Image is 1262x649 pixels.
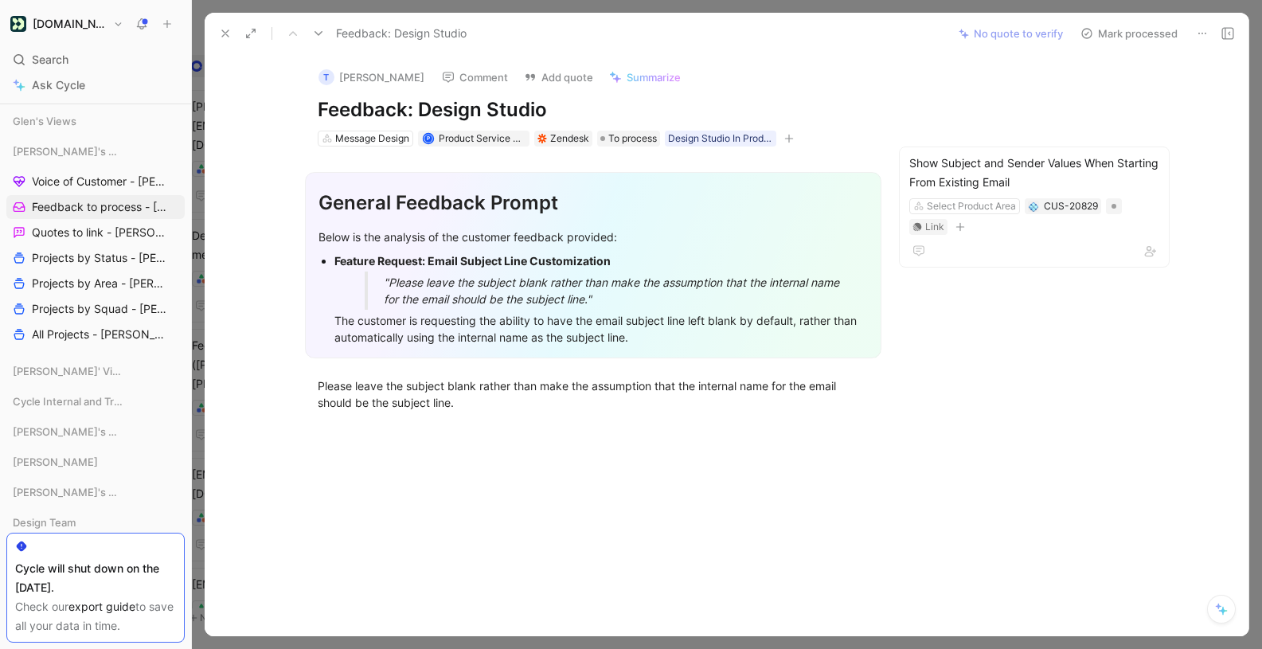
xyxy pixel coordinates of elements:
[13,514,76,530] span: Design Team
[32,326,165,342] span: All Projects - [PERSON_NAME]
[517,66,600,88] button: Add quote
[15,559,176,597] div: Cycle will shut down on the [DATE].
[334,312,868,346] div: The customer is requesting the ability to have the email subject line left blank by default, rath...
[318,97,869,123] h1: Feedback: Design Studio
[6,246,185,270] a: Projects by Status - [PERSON_NAME]
[909,154,1159,192] div: Show Subject and Sender Values When Starting From Existing Email
[627,70,681,84] span: Summarize
[32,174,167,190] span: Voice of Customer - [PERSON_NAME]
[6,13,127,35] button: Customer.io[DOMAIN_NAME]
[6,359,185,383] div: [PERSON_NAME]' Views
[6,510,185,539] div: Design Team
[6,450,185,474] div: [PERSON_NAME]
[6,170,185,194] a: Voice of Customer - [PERSON_NAME]
[424,134,433,143] div: P
[6,139,185,346] div: [PERSON_NAME]'s ViewsVoice of Customer - [PERSON_NAME]Feedback to process - [PERSON_NAME]Quotes t...
[32,301,167,317] span: Projects by Squad - [PERSON_NAME]
[6,389,185,413] div: Cycle Internal and Tracking
[6,73,185,97] a: Ask Cycle
[6,48,185,72] div: Search
[602,66,688,88] button: Summarize
[6,109,185,138] div: Glen's Views
[6,272,185,295] a: Projects by Area - [PERSON_NAME]
[334,254,611,268] strong: Feature Request: Email Subject Line Customization
[435,66,515,88] button: Comment
[13,143,123,159] span: [PERSON_NAME]'s Views
[927,198,1016,214] div: Select Product Area
[668,131,773,147] div: Design Studio In Product Feedback
[13,454,98,470] span: [PERSON_NAME]
[925,219,944,235] div: Link
[13,113,76,129] span: Glen's Views
[1029,202,1038,212] img: 💠
[13,363,121,379] span: [PERSON_NAME]' Views
[32,276,167,291] span: Projects by Area - [PERSON_NAME]
[318,69,334,85] div: T
[384,274,857,307] div: "Please leave the subject blank rather than make the assumption that the internal name for the em...
[33,17,107,31] h1: [DOMAIN_NAME]
[550,131,589,147] div: Zendesk
[318,189,868,217] div: General Feedback Prompt
[608,131,657,147] span: To process
[15,597,176,635] div: Check our to save all your data in time.
[32,50,68,69] span: Search
[1073,22,1185,45] button: Mark processed
[597,131,660,147] div: To process
[32,76,85,95] span: Ask Cycle
[6,109,185,133] div: Glen's Views
[32,225,166,240] span: Quotes to link - [PERSON_NAME]
[311,65,432,89] button: T[PERSON_NAME]
[6,510,185,534] div: Design Team
[6,389,185,418] div: Cycle Internal and Tracking
[951,22,1070,45] button: No quote to verify
[13,424,123,440] span: [PERSON_NAME]'s Views
[6,480,185,509] div: [PERSON_NAME]'s Views
[32,250,167,266] span: Projects by Status - [PERSON_NAME]
[6,480,185,504] div: [PERSON_NAME]'s Views
[13,484,123,500] span: [PERSON_NAME]'s Views
[13,393,123,409] span: Cycle Internal and Tracking
[6,195,185,219] a: Feedback to process - [PERSON_NAME]
[1044,198,1098,214] div: CUS-20829
[6,420,185,448] div: [PERSON_NAME]'s Views
[335,131,409,147] div: Message Design
[68,600,135,613] a: export guide
[336,24,467,43] span: Feedback: Design Studio
[439,132,550,144] span: Product Service Account
[318,229,868,245] div: Below is the analysis of the customer feedback provided:
[10,16,26,32] img: Customer.io
[6,450,185,479] div: [PERSON_NAME]
[6,323,185,346] a: All Projects - [PERSON_NAME]
[6,297,185,321] a: Projects by Squad - [PERSON_NAME]
[6,139,185,163] div: [PERSON_NAME]'s Views
[6,221,185,244] a: Quotes to link - [PERSON_NAME]
[318,377,869,411] div: Please leave the subject blank rather than make the assumption that the internal name for the ema...
[6,420,185,444] div: [PERSON_NAME]'s Views
[32,199,168,215] span: Feedback to process - [PERSON_NAME]
[1028,201,1039,212] button: 💠
[6,359,185,388] div: [PERSON_NAME]' Views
